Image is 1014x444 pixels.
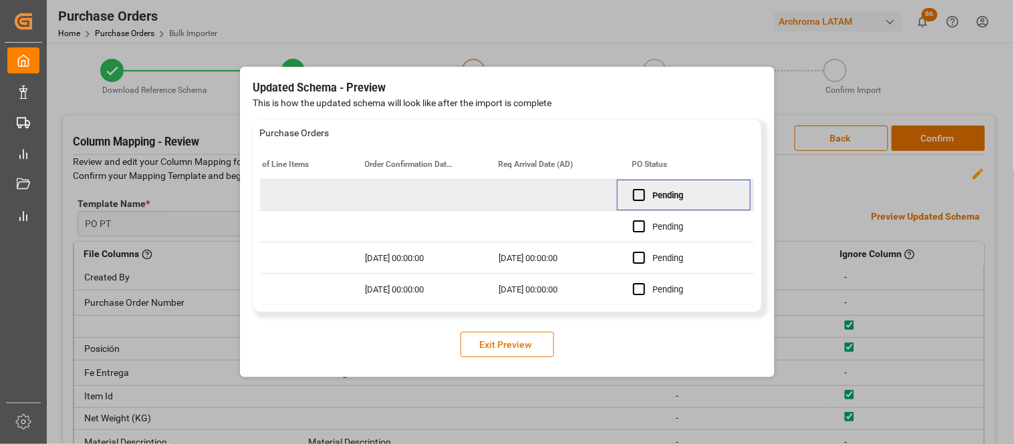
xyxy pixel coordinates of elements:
[483,242,617,273] div: [DATE] 00:00:00
[653,180,735,211] div: Pending
[751,180,884,210] div: CIF
[632,160,668,169] span: PO Status
[253,80,761,97] h3: Updated Schema - Preview
[231,160,309,169] span: Total No of Line Items
[653,243,735,274] div: Pending
[365,160,455,169] span: Order Confirmation Date (SD)
[653,274,735,305] div: Pending
[653,212,735,242] div: Pending
[461,332,554,357] button: Exit Preview
[260,126,755,140] p: Purchase Orders
[253,96,761,110] p: This is how the updated schema will look like after the import is complete
[350,274,483,304] div: [DATE] 00:00:00
[350,242,483,273] div: [DATE] 00:00:00
[751,211,884,242] div: CIF
[483,274,617,304] div: [DATE] 00:00:00
[751,274,884,304] div: CIF
[499,160,574,169] span: Req Arrival Date (AD)
[751,242,884,273] div: CIF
